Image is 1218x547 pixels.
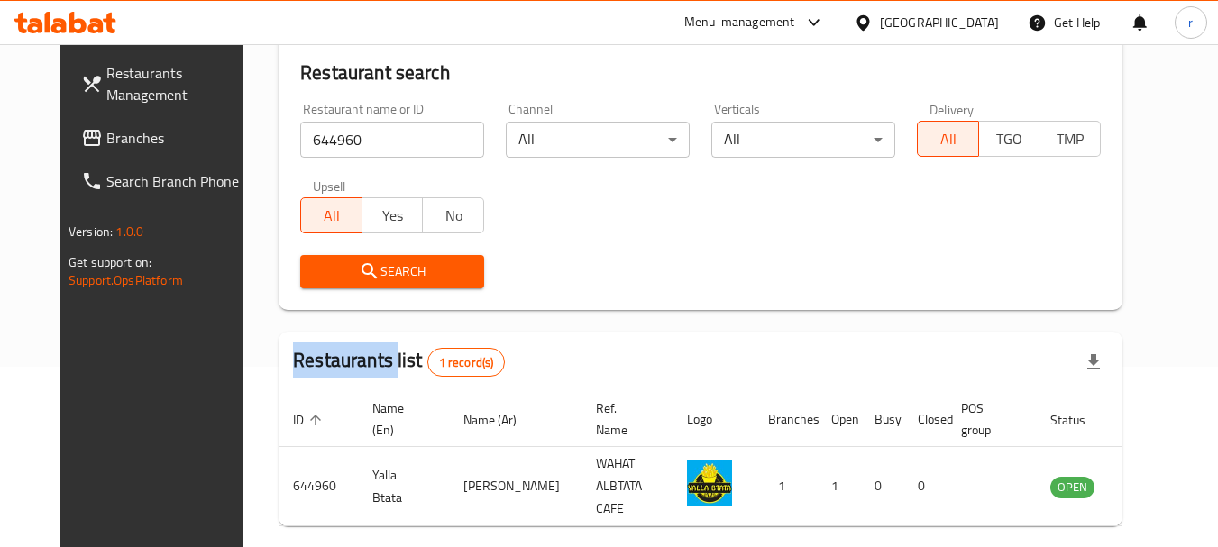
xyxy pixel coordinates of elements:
span: Version: [69,220,113,243]
table: enhanced table [279,392,1193,526]
span: Restaurants Management [106,62,249,105]
span: Yes [370,203,417,229]
span: OPEN [1050,477,1094,497]
span: Get support on: [69,251,151,274]
button: No [422,197,484,233]
th: Busy [860,392,903,447]
span: TMP [1047,126,1094,152]
th: Closed [903,392,947,447]
span: Search Branch Phone [106,170,249,192]
td: [PERSON_NAME] [449,447,582,526]
input: Search for restaurant name or ID.. [300,122,484,158]
span: ID [293,409,327,431]
button: Yes [362,197,424,233]
a: Branches [67,116,263,160]
span: Ref. Name [596,397,651,441]
span: r [1188,13,1193,32]
div: OPEN [1050,477,1094,498]
td: WAHAT ALBTATA CAFE [582,447,673,526]
div: Menu-management [684,12,795,33]
span: Name (Ar) [463,409,540,431]
span: POS group [961,397,1014,441]
span: 1 record(s) [428,354,505,371]
th: Branches [754,392,817,447]
h2: Restaurants list [293,347,505,377]
td: 644960 [279,447,358,526]
button: Search [300,255,484,288]
span: 1.0.0 [115,220,143,243]
span: Status [1050,409,1109,431]
button: TMP [1039,121,1101,157]
h2: Restaurant search [300,59,1101,87]
span: All [308,203,355,229]
span: Branches [106,127,249,149]
button: TGO [978,121,1040,157]
span: Name (En) [372,397,427,441]
span: No [430,203,477,229]
a: Search Branch Phone [67,160,263,203]
th: Logo [673,392,754,447]
img: Yalla Btata [687,460,732,506]
span: All [925,126,972,152]
td: Yalla Btata [358,447,449,526]
button: All [300,197,362,233]
div: All [711,122,895,158]
div: [GEOGRAPHIC_DATA] [880,13,999,32]
td: 0 [860,447,903,526]
div: All [506,122,690,158]
label: Upsell [313,179,346,192]
td: 0 [903,447,947,526]
td: 1 [817,447,860,526]
button: All [917,121,979,157]
td: 1 [754,447,817,526]
div: Export file [1072,341,1115,384]
span: Search [315,260,470,283]
label: Delivery [930,103,975,115]
a: Support.OpsPlatform [69,269,183,292]
th: Open [817,392,860,447]
a: Restaurants Management [67,51,263,116]
span: TGO [986,126,1033,152]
